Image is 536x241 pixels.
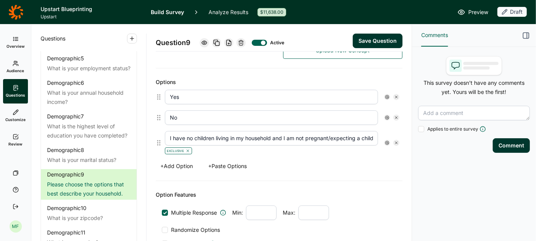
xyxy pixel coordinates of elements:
span: Randomize Options [168,226,220,234]
div: Remove [393,140,399,146]
button: Comments [421,24,448,47]
div: What is your annual household income? [47,88,130,107]
span: Questions [41,34,65,43]
div: Demographic 6 [47,79,84,87]
div: Draft [497,7,527,17]
button: +Paste Options [204,161,251,171]
div: Settings [384,94,390,100]
div: Demographic 8 [47,146,84,154]
div: $11,638.00 [257,8,286,16]
span: Question 9 [156,37,191,48]
span: Questions [6,92,25,98]
button: Draft [497,7,527,18]
span: Audience [7,68,24,73]
div: Option Features [156,190,402,199]
div: Demographic 5 [47,55,84,62]
div: Remove [393,115,399,121]
div: MF [10,220,22,233]
div: Remove [393,94,399,100]
a: Audience [3,55,28,79]
div: What is your employment status? [47,64,130,73]
span: Max: [283,209,295,217]
a: Preview [458,8,488,17]
span: Exclusive [167,149,184,153]
div: Demographic 9 [47,171,84,178]
button: Save Question [353,34,402,48]
div: Demographic 10 [47,204,86,212]
span: Comments [421,31,448,40]
span: Multiple Response [171,209,217,217]
span: Overview [7,44,24,49]
p: This survey doesn't have any comments yet. Yours will be the first! [418,78,530,97]
a: Questions [3,79,28,104]
span: Preview [468,8,488,17]
button: +Add Option [156,161,197,171]
div: Settings [384,140,390,146]
span: Review [9,141,23,147]
div: Active [270,40,282,46]
a: Overview [3,30,28,55]
h1: Upstart Blueprinting [41,5,142,14]
div: Demographic 7 [47,113,84,120]
div: What is your zipcode? [47,214,130,223]
div: What is your marital status? [47,155,130,165]
div: What is the highest level of education you have completed? [47,122,130,140]
a: Customize [3,104,28,128]
span: Customize [5,117,26,122]
div: Settings [384,115,390,121]
span: Applies to entire survey [427,126,478,132]
span: Min: [232,209,243,217]
span: Upstart [41,14,142,20]
div: Please choose the options that best describe your household. [47,180,130,198]
div: Delete [236,38,246,47]
div: Options [156,78,402,87]
div: Demographic 11 [47,229,85,236]
button: Comment [493,138,530,153]
a: Review [3,128,28,152]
